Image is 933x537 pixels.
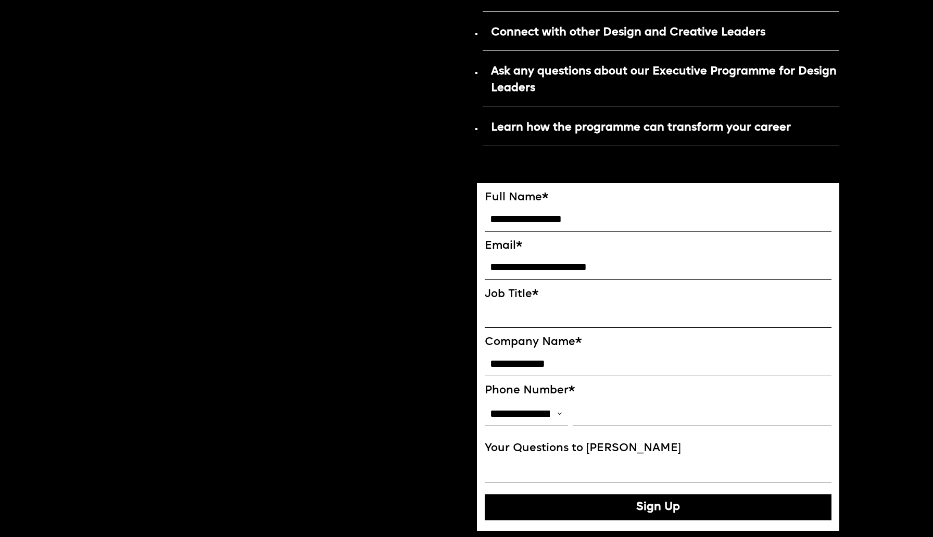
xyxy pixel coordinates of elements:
[485,191,831,204] label: Full Name
[485,239,831,253] label: Email
[485,384,831,398] label: Phone Number
[485,336,831,349] label: Company Name
[491,122,791,133] strong: Learn how the programme can transform your career
[491,66,837,94] strong: Ask any questions about our Executive Programme for Design Leaders
[485,442,831,455] label: Your Questions to [PERSON_NAME]
[485,494,831,520] button: Sign Up
[491,27,765,38] strong: Connect with other Design and Creative Leaders
[485,288,831,301] label: Job Title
